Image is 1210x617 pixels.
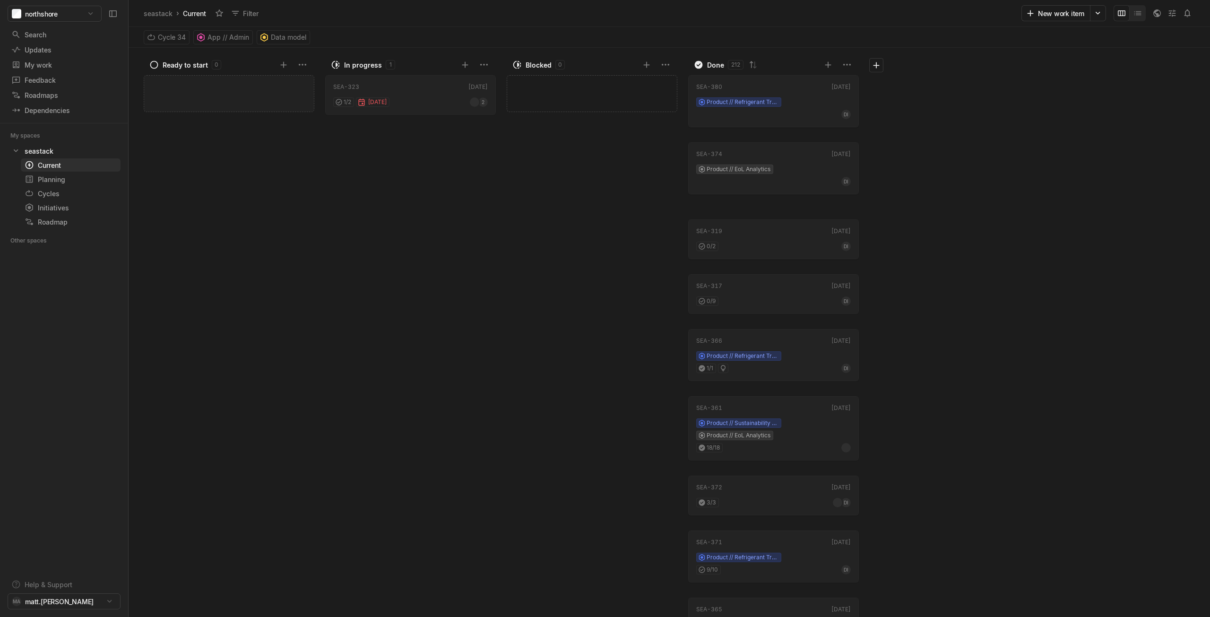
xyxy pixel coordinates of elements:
div: SEA-380[DATE]Product // Refrigerant TrackingDI [688,72,859,130]
div: Roadmap [25,217,117,227]
a: SEA-366[DATE]Product // Refrigerant Tracking1/1DI [688,329,859,381]
div: SEA-323[DATE]1/2[DATE]2 [325,72,496,118]
span: northshore [25,9,58,19]
a: SEA-319[DATE]0/2DI [688,219,859,259]
span: 18 / 18 [707,443,720,452]
div: Current [25,160,117,170]
a: SEA-372[DATE]3/3DI [688,476,859,515]
a: Dependencies [8,103,121,117]
div: Ready to start [163,60,208,70]
div: 1 [386,60,395,70]
div: SEA-366 [696,337,722,345]
div: Other spaces [10,236,58,245]
div: SEA-317 [696,282,722,290]
div: › [176,9,179,18]
a: Cycles [21,187,121,200]
span: DI [844,242,848,251]
span: 0 / 2 [707,242,716,251]
a: seastack [142,7,174,20]
div: SEA-374 [696,150,722,158]
span: Product // EoL Analytics [707,165,770,174]
div: SEA-366[DATE]Product // Refrigerant Tracking1/1DI [688,326,859,384]
span: DI [844,110,848,119]
a: Current [21,158,121,172]
div: Blocked [526,60,552,70]
div: [DATE] [356,97,389,107]
div: SEA-371[DATE]Product // Refrigerant Tracking9/10DI [688,528,859,585]
span: Product // Refrigerant Tracking [707,352,778,360]
div: SEA-361 [696,404,722,412]
span: Product // Refrigerant Tracking [707,98,778,106]
span: MA [13,597,20,606]
div: SEA-380 [696,83,722,91]
a: SEA-374[DATE]Product // EoL AnalyticsDI [688,142,859,194]
div: Done [707,60,724,70]
span: Data model [271,31,306,44]
span: DI [844,364,848,373]
div: Initiatives [25,203,117,213]
div: SEA-371 [696,538,722,547]
a: SEA-371[DATE]Product // Refrigerant Tracking9/10DI [688,530,859,582]
div: 0 [555,60,565,70]
span: App // Admin [207,31,249,44]
div: Updates [11,45,117,55]
div: 212 [728,60,743,70]
div: [DATE] [831,282,851,290]
span: Product // EoL Analytics [707,431,770,440]
a: SEA-323[DATE]1/2[DATE]2 [325,75,496,115]
div: grid [688,72,863,617]
div: SEA-361[DATE]Product // Sustainability & Performance ReportingProduct // EoL Analytics18/18 [688,393,859,463]
div: [DATE] [468,83,488,91]
div: [DATE] [831,227,851,235]
div: Planning [25,174,117,184]
div: [DATE] [831,483,851,492]
span: 9 / 10 [707,565,718,574]
div: SEA-319[DATE]0/2DI [688,217,859,262]
div: Current [181,7,208,20]
button: MAmatt.[PERSON_NAME] [8,593,121,609]
a: My work [8,58,121,72]
span: 2 [482,97,484,107]
button: Change to mode list_view [1130,5,1146,21]
div: [DATE] [831,605,851,614]
div: SEA-319 [696,227,722,235]
div: Feedback [11,75,117,85]
div: Dependencies [11,105,117,115]
div: grid [144,72,319,617]
div: 0 [212,60,221,70]
div: seastack [144,9,173,18]
a: SEA-317[DATE]0/9DI [688,274,859,314]
span: DI [844,565,848,574]
div: grid [325,72,500,617]
div: In progress [344,60,382,70]
span: 0 / 9 [707,297,716,305]
a: Roadmap [21,215,121,228]
div: SEA-365 [696,605,722,614]
span: Cycle 34 [158,31,186,44]
a: Planning [21,173,121,186]
div: My work [11,60,117,70]
div: [DATE] [831,150,851,158]
div: [DATE] [831,83,851,91]
div: grid [507,72,682,617]
div: SEA-317[DATE]0/9DI [688,271,859,317]
span: 3 / 3 [707,498,716,507]
a: Roadmaps [8,88,121,102]
div: SEA-372 [696,483,722,492]
div: Roadmaps [11,90,117,100]
button: New work item [1021,5,1090,21]
a: SEA-380[DATE]Product // Refrigerant TrackingDI [688,75,859,127]
a: Initiatives [21,201,121,214]
span: 1 / 2 [344,98,351,106]
span: DI [844,498,848,507]
div: Search [11,30,117,40]
div: board and list toggle [1114,5,1146,21]
a: seastack [8,144,121,157]
span: DI [844,177,848,186]
span: Product // Sustainability & Performance Reporting [707,419,778,427]
div: [DATE] [831,337,851,345]
div: [DATE] [831,404,851,412]
a: SEA-361[DATE]Product // Sustainability & Performance ReportingProduct // EoL Analytics18/18 [688,396,859,461]
span: matt.[PERSON_NAME] [25,597,94,607]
